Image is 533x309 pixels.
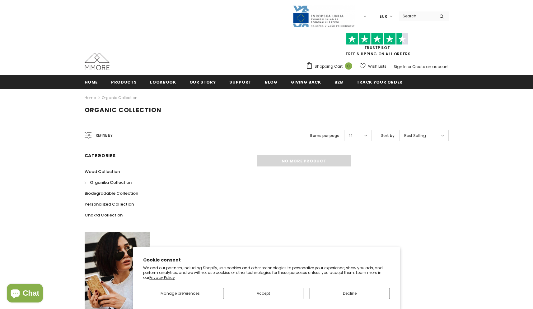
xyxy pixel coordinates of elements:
[368,63,386,70] span: Wish Lists
[229,75,251,89] a: support
[315,63,343,70] span: Shopping Cart
[381,133,395,139] label: Sort by
[96,132,113,139] span: Refine by
[85,199,134,210] a: Personalized Collection
[306,36,449,57] span: FREE SHIPPING ON ALL ORDERS
[149,275,175,280] a: Privacy Policy
[291,75,321,89] a: Giving back
[85,106,161,114] span: Organic Collection
[345,62,352,70] span: 0
[143,288,217,299] button: Manage preferences
[85,169,120,175] span: Wood Collection
[291,79,321,85] span: Giving back
[111,75,137,89] a: Products
[360,61,386,72] a: Wish Lists
[404,133,426,139] span: Best Selling
[150,79,176,85] span: Lookbook
[85,152,116,159] span: Categories
[189,79,216,85] span: Our Story
[189,75,216,89] a: Our Story
[357,75,403,89] a: Track your order
[85,188,138,199] a: Biodegradable Collection
[85,79,98,85] span: Home
[102,95,138,100] a: Organic Collection
[364,45,390,50] a: Trustpilot
[5,284,45,304] inbox-online-store-chat: Shopify online store chat
[143,266,390,280] p: We and our partners, including Shopify, use cookies and other technologies to personalize your ex...
[412,64,449,69] a: Create an account
[399,11,435,20] input: Search Site
[306,62,355,71] a: Shopping Cart 0
[85,75,98,89] a: Home
[90,179,132,185] span: Organika Collection
[334,75,343,89] a: B2B
[310,133,339,139] label: Items per page
[85,94,96,102] a: Home
[292,13,355,19] a: Javni Razpis
[85,190,138,196] span: Biodegradable Collection
[143,257,390,263] h2: Cookie consent
[85,53,110,70] img: MMORE Cases
[380,13,387,20] span: EUR
[85,212,123,218] span: Chakra Collection
[310,288,390,299] button: Decline
[408,64,411,69] span: or
[85,201,134,207] span: Personalized Collection
[265,75,278,89] a: Blog
[111,79,137,85] span: Products
[223,288,303,299] button: Accept
[161,291,200,296] span: Manage preferences
[334,79,343,85] span: B2B
[85,166,120,177] a: Wood Collection
[357,79,403,85] span: Track your order
[229,79,251,85] span: support
[85,210,123,220] a: Chakra Collection
[349,133,353,139] span: 12
[265,79,278,85] span: Blog
[292,5,355,28] img: Javni Razpis
[346,33,408,45] img: Trust Pilot Stars
[85,177,132,188] a: Organika Collection
[394,64,407,69] a: Sign In
[150,75,176,89] a: Lookbook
